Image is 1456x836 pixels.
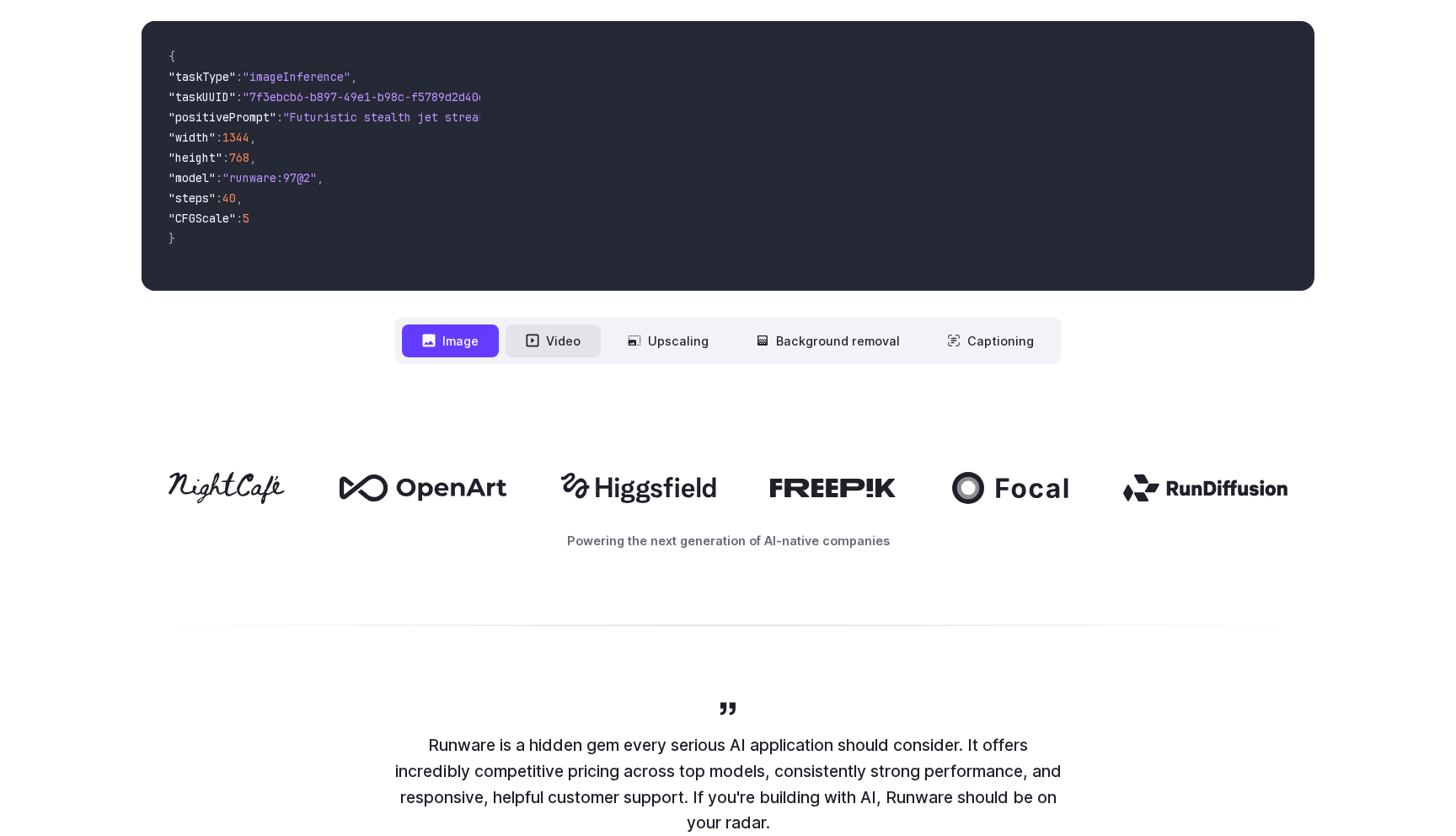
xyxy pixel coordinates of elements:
[249,130,256,145] span: ,
[169,49,175,64] span: {
[317,170,324,185] span: ,
[216,130,222,145] span: :
[736,324,920,357] button: Background removal
[276,110,283,125] span: :
[222,170,317,185] span: "runware:97@2"
[169,89,236,104] span: "taskUUID"
[169,110,276,125] span: "positivePrompt"
[351,69,357,84] span: ,
[222,150,229,165] span: :
[608,324,729,357] button: Upscaling
[236,211,243,226] span: :
[169,231,175,246] span: }
[169,170,216,185] span: "model"
[927,324,1054,357] button: Captioning
[249,150,256,165] span: ,
[243,89,499,104] span: "7f3ebcb6-b897-49e1-b98c-f5789d2d40d7"
[391,732,1065,836] p: Runware is a hidden gem every serious AI application should consider. It offers incredibly compet...
[169,190,216,206] span: "steps"
[169,150,222,165] span: "height"
[142,531,1314,550] p: Powering the next generation of AI-native companies
[506,324,601,357] button: Video
[169,69,236,84] span: "taskType"
[169,211,236,226] span: "CFGScale"
[222,190,236,206] span: 40
[243,211,249,226] span: 5
[283,110,897,125] span: "Futuristic stealth jet streaking through a neon-lit cityscape with glowing purple exhaust"
[402,324,499,357] button: Image
[229,150,249,165] span: 768
[216,190,222,206] span: :
[236,69,243,84] span: :
[243,69,351,84] span: "imageInference"
[236,190,243,206] span: ,
[169,130,216,145] span: "width"
[236,89,243,104] span: :
[216,170,222,185] span: :
[222,130,249,145] span: 1344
